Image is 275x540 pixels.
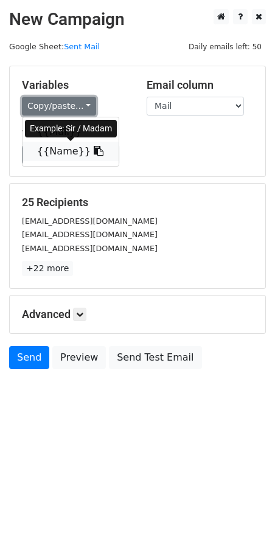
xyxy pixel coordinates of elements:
[9,42,100,51] small: Google Sheet:
[22,216,158,226] small: [EMAIL_ADDRESS][DOMAIN_NAME]
[23,142,119,161] a: {{Name}}
[22,308,253,321] h5: Advanced
[22,196,253,209] h5: 25 Recipients
[214,482,275,540] div: 聊天小工具
[22,261,73,276] a: +22 more
[184,42,266,51] a: Daily emails left: 50
[52,346,106,369] a: Preview
[184,40,266,54] span: Daily emails left: 50
[22,244,158,253] small: [EMAIL_ADDRESS][DOMAIN_NAME]
[109,346,201,369] a: Send Test Email
[22,230,158,239] small: [EMAIL_ADDRESS][DOMAIN_NAME]
[22,97,96,116] a: Copy/paste...
[25,120,117,137] div: Example: Sir / Madam
[22,78,128,92] h5: Variables
[9,346,49,369] a: Send
[147,78,253,92] h5: Email column
[214,482,275,540] iframe: Chat Widget
[9,9,266,30] h2: New Campaign
[64,42,100,51] a: Sent Mail
[23,122,119,142] a: {{Mail}}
